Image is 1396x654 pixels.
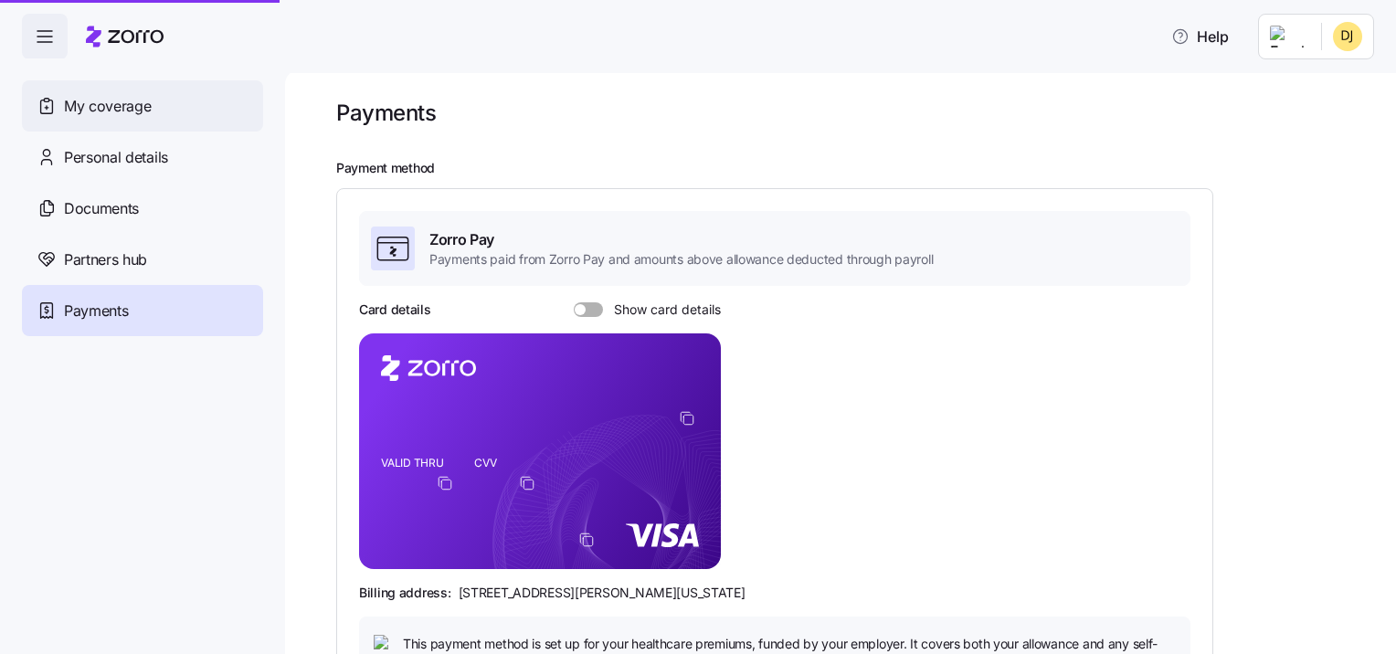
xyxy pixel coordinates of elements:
[429,228,933,251] span: Zorro Pay
[437,475,453,491] button: copy-to-clipboard
[679,410,695,427] button: copy-to-clipboard
[429,250,933,269] span: Payments paid from Zorro Pay and amounts above allowance deducted through payroll
[64,197,139,220] span: Documents
[22,132,263,183] a: Personal details
[519,475,535,491] button: copy-to-clipboard
[603,302,721,317] span: Show card details
[64,146,168,169] span: Personal details
[459,584,746,602] span: [STREET_ADDRESS][PERSON_NAME][US_STATE]
[22,183,263,234] a: Documents
[22,80,263,132] a: My coverage
[1333,22,1362,51] img: 4a29293c25c584b1cc50c3beb1ee060e
[64,248,147,271] span: Partners hub
[578,532,595,548] button: copy-to-clipboard
[22,234,263,285] a: Partners hub
[474,456,497,469] tspan: CVV
[381,456,444,469] tspan: VALID THRU
[336,160,1370,177] h2: Payment method
[1157,18,1243,55] button: Help
[64,95,151,118] span: My coverage
[64,300,128,322] span: Payments
[359,584,451,602] span: Billing address:
[1171,26,1229,47] span: Help
[1270,26,1306,47] img: Employer logo
[359,301,431,319] h3: Card details
[22,285,263,336] a: Payments
[336,99,436,127] h1: Payments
